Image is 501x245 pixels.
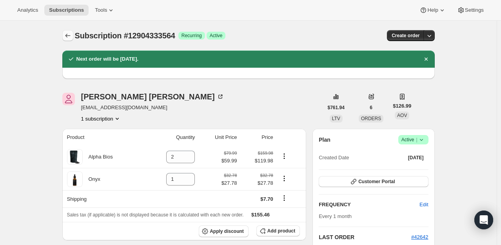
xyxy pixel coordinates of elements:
span: $126.99 [393,102,411,110]
button: Analytics [13,5,43,16]
span: Every 1 month [319,213,352,219]
span: Recurring [182,32,202,39]
button: Edit [415,198,433,211]
span: Add product [267,228,295,234]
button: [DATE] [403,152,428,163]
th: Price [239,129,275,146]
button: Settings [452,5,488,16]
small: $32.78 [260,173,273,178]
span: $7.70 [260,196,273,202]
span: Settings [465,7,484,13]
span: Ellis Lundy [62,93,75,105]
span: ORDERS [361,116,381,121]
span: Active [210,32,223,39]
th: Unit Price [197,129,239,146]
span: $119.98 [241,157,273,165]
button: Apply discount [199,225,249,237]
button: Help [415,5,450,16]
span: Apply discount [210,228,244,234]
span: Subscription #12904333564 [75,31,175,40]
button: 6 [365,102,377,113]
h2: FREQUENCY [319,201,419,209]
span: [EMAIL_ADDRESS][DOMAIN_NAME] [81,104,224,112]
button: Shipping actions [278,194,290,202]
button: #42642 [411,233,428,241]
span: $27.78 [241,179,273,187]
div: Alpha Bios [83,153,113,161]
button: Dismiss notification [421,54,432,65]
button: Product actions [81,115,121,122]
div: [PERSON_NAME] [PERSON_NAME] [81,93,224,101]
small: $79.99 [224,151,237,155]
a: #42642 [411,234,428,240]
button: Customer Portal [319,176,428,187]
span: AOV [397,113,407,118]
small: $32.78 [224,173,237,178]
th: Quantity [145,129,197,146]
th: Product [62,129,145,146]
button: Add product [256,225,300,236]
span: $761.94 [328,104,345,111]
span: Tools [95,7,107,13]
span: Customer Portal [358,178,395,185]
span: Created Date [319,154,349,162]
button: Product actions [278,174,290,183]
div: Open Intercom Messenger [474,211,493,229]
span: 6 [370,104,372,111]
button: Create order [387,30,424,41]
button: $761.94 [323,102,349,113]
span: Subscriptions [49,7,84,13]
span: Help [427,7,438,13]
span: $155.46 [251,212,270,218]
span: | [416,137,417,143]
span: $27.78 [221,179,237,187]
h2: Plan [319,136,330,144]
div: Onyx [83,175,100,183]
button: Subscriptions [44,5,89,16]
button: Tools [90,5,120,16]
th: Shipping [62,190,145,207]
h2: Next order will be [DATE]. [76,55,139,63]
span: Create order [392,32,419,39]
button: Subscriptions [62,30,73,41]
span: [DATE] [408,155,424,161]
h2: LAST ORDER [319,233,411,241]
span: Edit [419,201,428,209]
span: Sales tax (if applicable) is not displayed because it is calculated with each new order. [67,212,244,218]
span: LTV [332,116,340,121]
span: Analytics [17,7,38,13]
span: Active [401,136,425,144]
span: $59.99 [221,157,237,165]
button: Product actions [278,152,290,160]
small: $159.98 [258,151,273,155]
